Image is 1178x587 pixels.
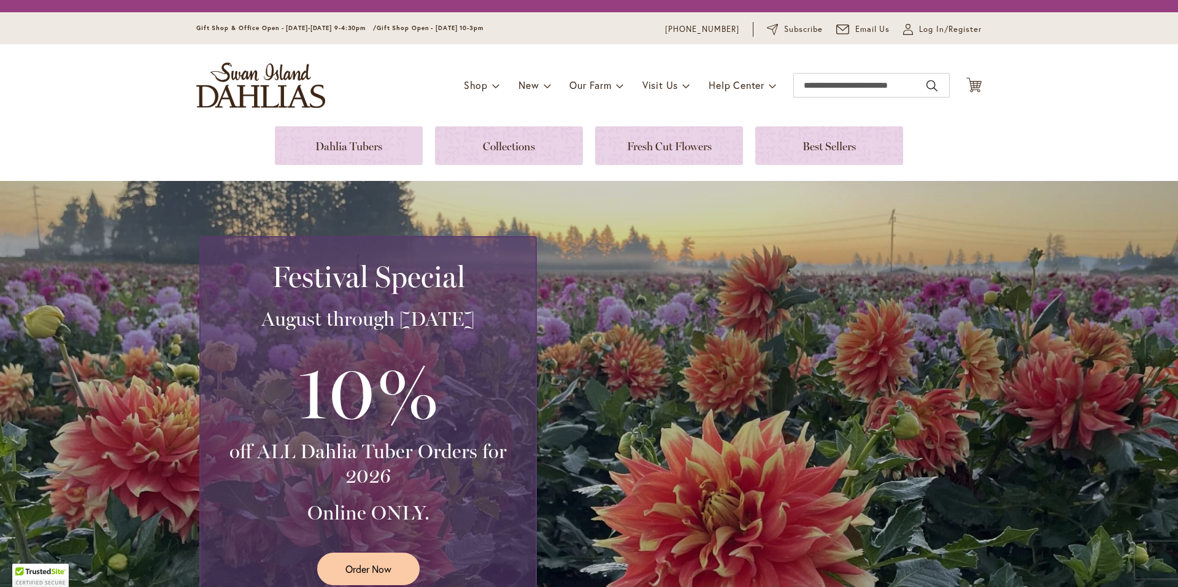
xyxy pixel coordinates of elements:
button: Search [926,76,937,96]
span: Subscribe [784,23,823,36]
h3: 10% [215,343,521,439]
span: New [518,79,539,91]
h3: Online ONLY. [215,501,521,525]
h3: off ALL Dahlia Tuber Orders for 2026 [215,439,521,488]
span: Gift Shop Open - [DATE] 10-3pm [377,24,483,32]
a: Order Now [317,553,420,585]
a: store logo [196,63,325,108]
div: TrustedSite Certified [12,564,69,587]
span: Email Us [855,23,890,36]
h3: August through [DATE] [215,307,521,331]
span: Help Center [709,79,764,91]
span: Visit Us [642,79,678,91]
a: [PHONE_NUMBER] [665,23,739,36]
h2: Festival Special [215,259,521,294]
span: Shop [464,79,488,91]
span: Order Now [345,562,391,576]
span: Log In/Register [919,23,982,36]
a: Email Us [836,23,890,36]
span: Our Farm [569,79,611,91]
span: Gift Shop & Office Open - [DATE]-[DATE] 9-4:30pm / [196,24,377,32]
a: Subscribe [767,23,823,36]
a: Log In/Register [903,23,982,36]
